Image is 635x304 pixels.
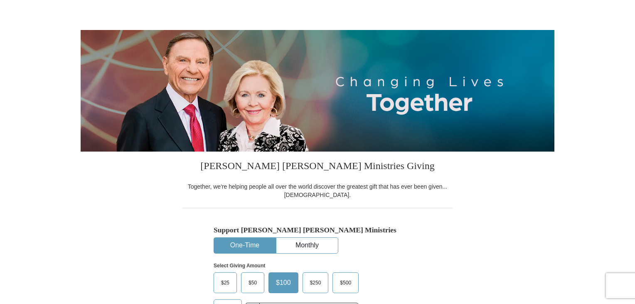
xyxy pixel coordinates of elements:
[272,277,295,289] span: $100
[217,277,234,289] span: $25
[306,277,325,289] span: $250
[336,277,355,289] span: $500
[182,152,453,182] h3: [PERSON_NAME] [PERSON_NAME] Ministries Giving
[214,226,421,234] h5: Support [PERSON_NAME] [PERSON_NAME] Ministries
[244,277,261,289] span: $50
[276,238,338,253] button: Monthly
[214,263,265,269] strong: Select Giving Amount
[182,182,453,199] div: Together, we're helping people all over the world discover the greatest gift that has ever been g...
[214,238,276,253] button: One-Time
